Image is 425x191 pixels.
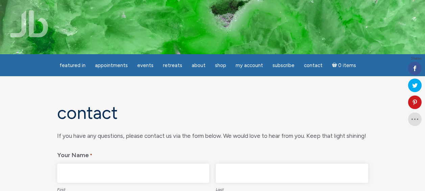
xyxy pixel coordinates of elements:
div: If you have any questions, please contact us via the form below. We would love to hear from you. ... [57,131,368,141]
a: featured in [55,59,90,72]
a: Appointments [91,59,132,72]
span: Contact [304,62,323,68]
span: Retreats [163,62,182,68]
a: Subscribe [268,59,299,72]
img: Jamie Butler. The Everyday Medium [10,10,48,37]
span: Shop [215,62,226,68]
h1: Contact [57,103,368,123]
a: My Account [232,59,267,72]
a: Events [133,59,158,72]
a: Cart0 items [328,58,360,72]
a: About [188,59,210,72]
span: Shares [411,57,422,60]
a: Retreats [159,59,186,72]
span: 0 items [338,63,356,68]
span: My Account [236,62,263,68]
span: featured in [60,62,86,68]
a: Contact [300,59,327,72]
span: Subscribe [273,62,294,68]
span: Appointments [95,62,128,68]
span: About [192,62,206,68]
a: Shop [211,59,230,72]
span: Events [137,62,154,68]
i: Cart [332,62,338,68]
legend: Your Name [57,147,368,161]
